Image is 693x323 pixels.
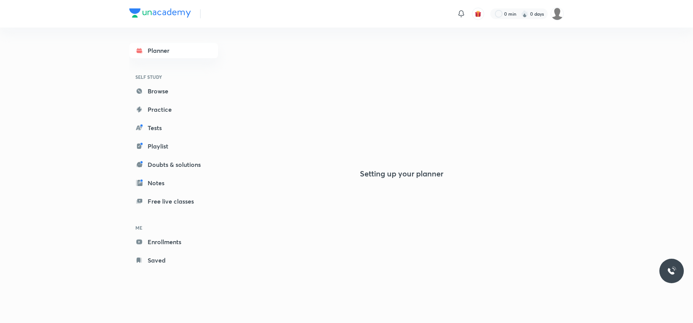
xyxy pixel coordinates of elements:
[129,175,218,191] a: Notes
[129,8,191,20] a: Company Logo
[521,10,529,18] img: streak
[360,169,443,178] h4: Setting up your planner
[129,234,218,250] a: Enrollments
[129,43,218,58] a: Planner
[129,194,218,209] a: Free live classes
[129,139,218,154] a: Playlist
[129,157,218,172] a: Doubts & solutions
[667,266,676,276] img: ttu
[129,8,191,18] img: Company Logo
[129,221,218,234] h6: ME
[129,253,218,268] a: Saved
[129,83,218,99] a: Browse
[129,70,218,83] h6: SELF STUDY
[472,8,484,20] button: avatar
[129,120,218,135] a: Tests
[129,102,218,117] a: Practice
[551,7,564,20] img: rohit
[475,10,482,17] img: avatar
